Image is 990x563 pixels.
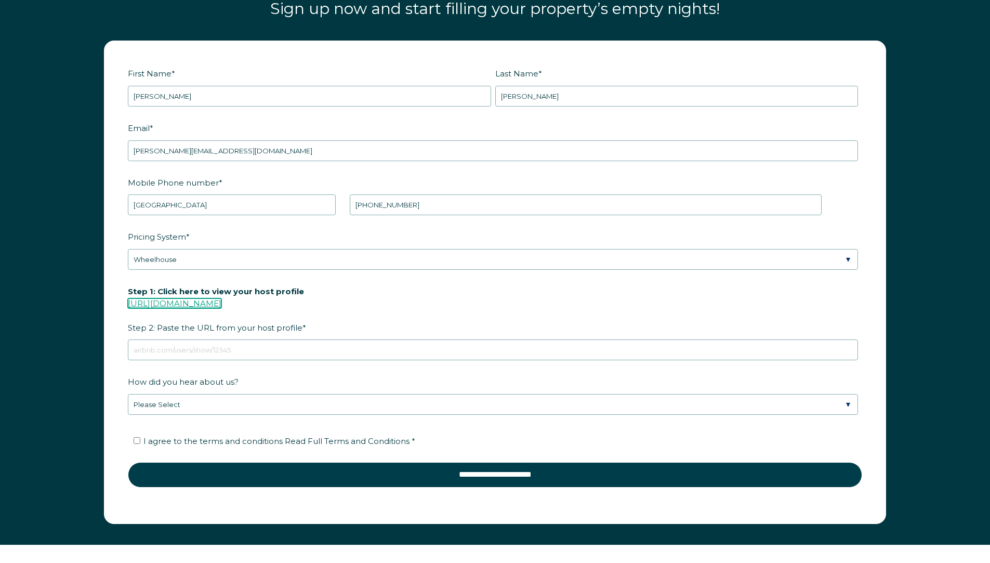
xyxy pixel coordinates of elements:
[143,436,415,446] span: I agree to the terms and conditions
[134,437,140,444] input: I agree to the terms and conditions Read Full Terms and Conditions *
[285,436,410,446] span: Read Full Terms and Conditions
[128,298,221,308] a: [URL][DOMAIN_NAME]
[128,374,239,390] span: How did you hear about us?
[128,120,150,136] span: Email
[128,229,186,245] span: Pricing System
[128,339,858,360] input: airbnb.com/users/show/12345
[128,66,171,82] span: First Name
[128,283,304,336] span: Step 2: Paste the URL from your host profile
[495,66,538,82] span: Last Name
[128,283,304,299] span: Step 1: Click here to view your host profile
[283,436,412,446] a: Read Full Terms and Conditions
[128,175,219,191] span: Mobile Phone number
